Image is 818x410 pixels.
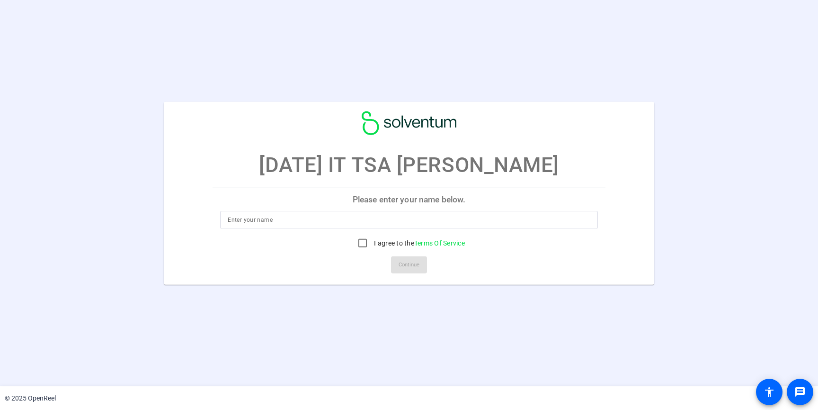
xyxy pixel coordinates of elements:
mat-icon: accessibility [764,386,775,398]
label: I agree to the [372,238,465,248]
div: © 2025 OpenReel [5,393,56,403]
p: Please enter your name below. [213,188,605,210]
p: [DATE] IT TSA [PERSON_NAME] [259,149,559,180]
a: Terms Of Service [414,239,465,247]
img: company-logo [362,111,456,135]
mat-icon: message [794,386,806,398]
input: Enter your name [228,214,590,226]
